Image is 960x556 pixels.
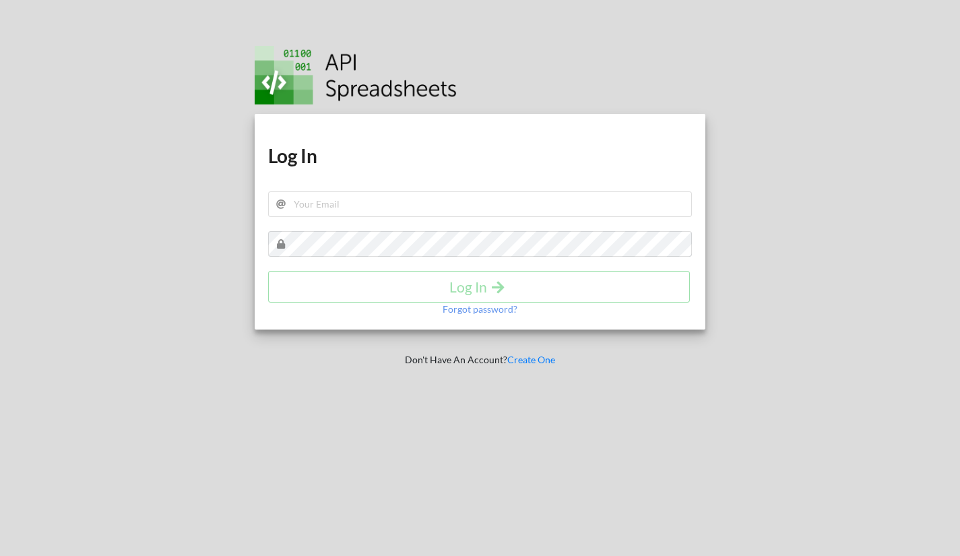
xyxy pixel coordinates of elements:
[245,353,715,367] p: Don't Have An Account?
[443,303,517,316] p: Forgot password?
[507,354,555,365] a: Create One
[268,144,693,168] h1: Log In
[268,191,693,217] input: Your Email
[255,46,457,104] img: Logo.png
